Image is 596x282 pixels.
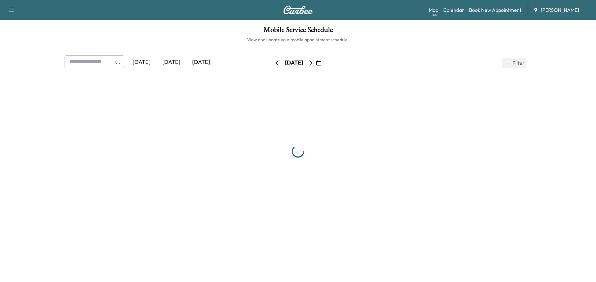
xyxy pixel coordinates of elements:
a: MapBeta [429,6,438,14]
button: Filter [502,58,526,68]
div: [DATE] [285,59,303,67]
div: [DATE] [127,55,156,69]
span: Filter [512,59,524,67]
h6: View and update your mobile appointment schedule. [6,37,590,43]
h1: Mobile Service Schedule [6,26,590,37]
div: [DATE] [156,55,186,69]
a: Calendar [443,6,464,14]
div: [DATE] [186,55,216,69]
img: Curbee Logo [283,6,313,14]
span: [PERSON_NAME] [541,6,579,14]
div: Beta [432,13,438,17]
a: Book New Appointment [469,6,521,14]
